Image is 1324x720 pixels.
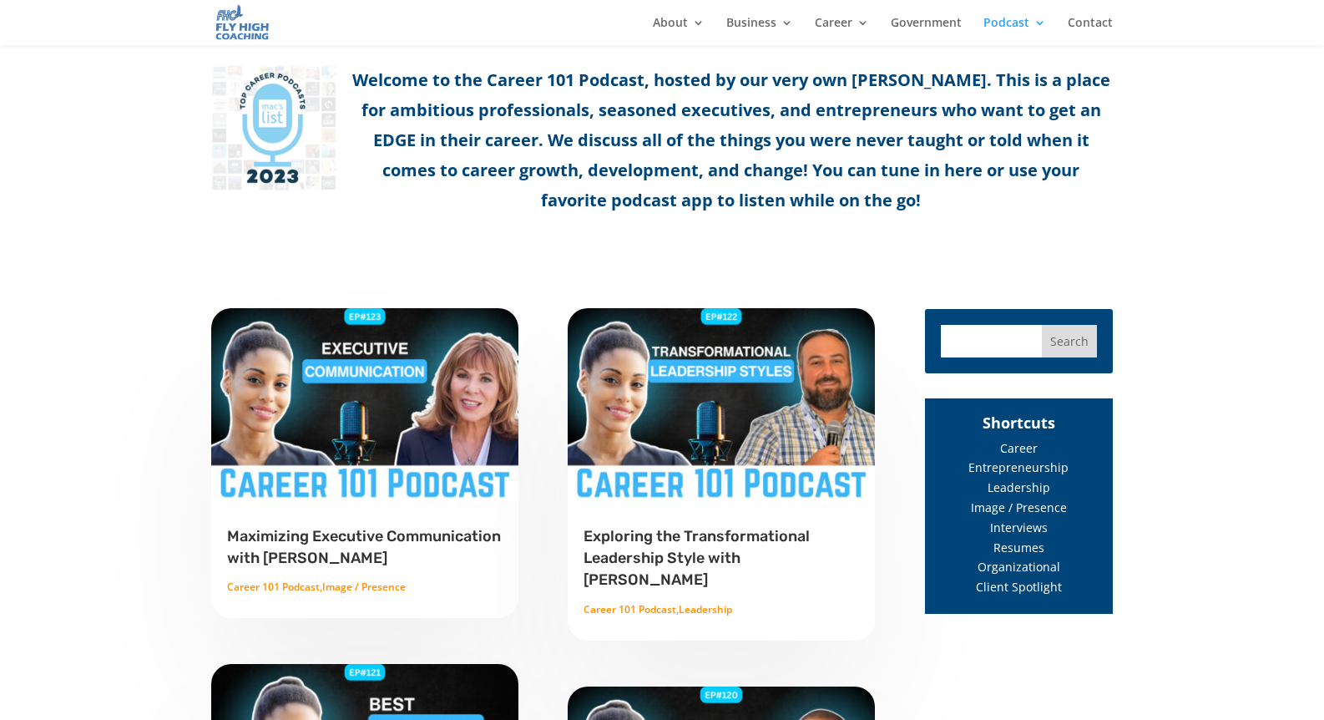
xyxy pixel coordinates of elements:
a: Organizational [978,559,1060,575]
a: Career 101 Podcast [584,602,676,616]
a: Podcast [983,17,1046,45]
a: Maximizing Executive Communication with [PERSON_NAME] [227,527,501,567]
span: Shortcuts [983,413,1055,433]
input: Search [1042,325,1097,357]
img: Maximizing Executive Communication with Laurie Schloff [210,307,519,500]
a: Client Spotlight [976,579,1062,595]
a: Leadership [679,602,732,616]
a: About [653,17,705,45]
a: Image / Presence [322,580,406,594]
a: Government [891,17,962,45]
img: Fly High Coaching [215,3,270,41]
a: Career [815,17,869,45]
p: , [227,577,503,597]
a: Exploring the Transformational Leadership Style with [PERSON_NAME] [584,527,810,589]
p: , [584,600,859,620]
a: Career [1000,440,1038,456]
p: Welcome to the Career 101 Podcast, hosted by our very own [PERSON_NAME]. This is a place for ambi... [211,65,1113,215]
a: Image / Presence [971,499,1067,515]
a: Leadership [988,479,1050,495]
a: Entrepreneurship [968,459,1069,475]
img: Exploring the Transformational Leadership Style with Hakim Lakhdar [567,307,876,500]
a: Resumes [993,540,1044,555]
a: Interviews [990,520,1048,535]
a: Business [726,17,793,45]
a: Contact [1068,17,1113,45]
a: Career 101 Podcast [227,580,320,594]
